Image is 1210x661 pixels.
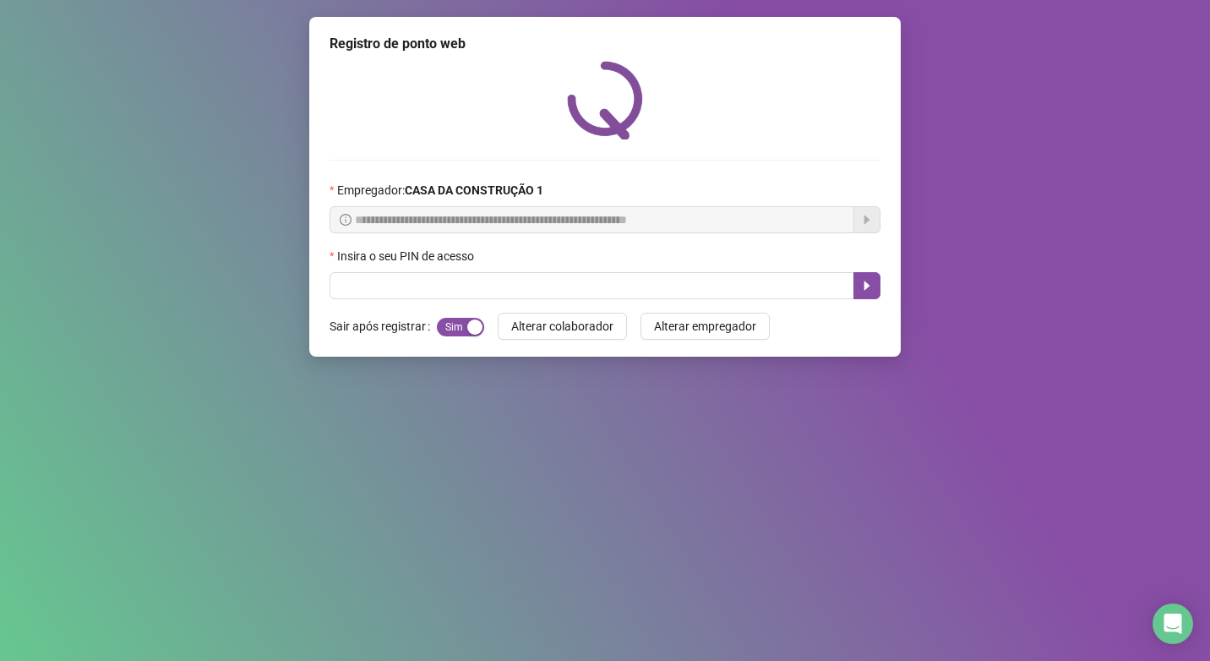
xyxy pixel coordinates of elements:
[330,34,880,54] div: Registro de ponto web
[511,317,613,336] span: Alterar colaborador
[330,313,437,340] label: Sair após registrar
[330,247,485,265] label: Insira o seu PIN de acesso
[337,181,543,199] span: Empregador :
[340,214,352,226] span: info-circle
[405,183,543,197] strong: CASA DA CONSTRUÇÃO 1
[1153,604,1193,644] div: Open Intercom Messenger
[654,317,756,336] span: Alterar empregador
[640,313,770,340] button: Alterar empregador
[860,279,874,292] span: caret-right
[498,313,627,340] button: Alterar colaborador
[567,61,643,139] img: QRPoint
